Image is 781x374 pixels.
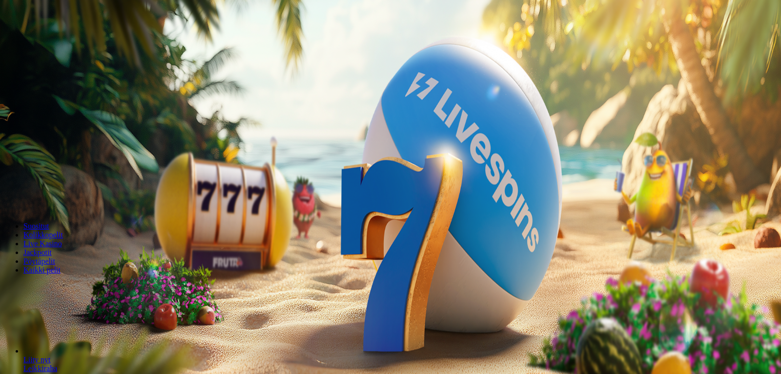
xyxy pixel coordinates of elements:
[23,231,63,239] a: Kolikkopelit
[23,222,49,230] a: Suositut
[23,355,51,364] a: Gates of Olympus Super Scatter
[4,205,777,293] header: Lobby
[4,205,777,275] nav: Lobby
[23,266,61,274] a: Kaikki pelit
[23,248,52,256] a: Jackpotit
[23,364,57,373] a: Gates of Olympus Super Scatter
[23,355,51,364] span: Liity nyt
[23,239,62,248] a: Live Kasino
[23,257,55,265] a: Pöytäpelit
